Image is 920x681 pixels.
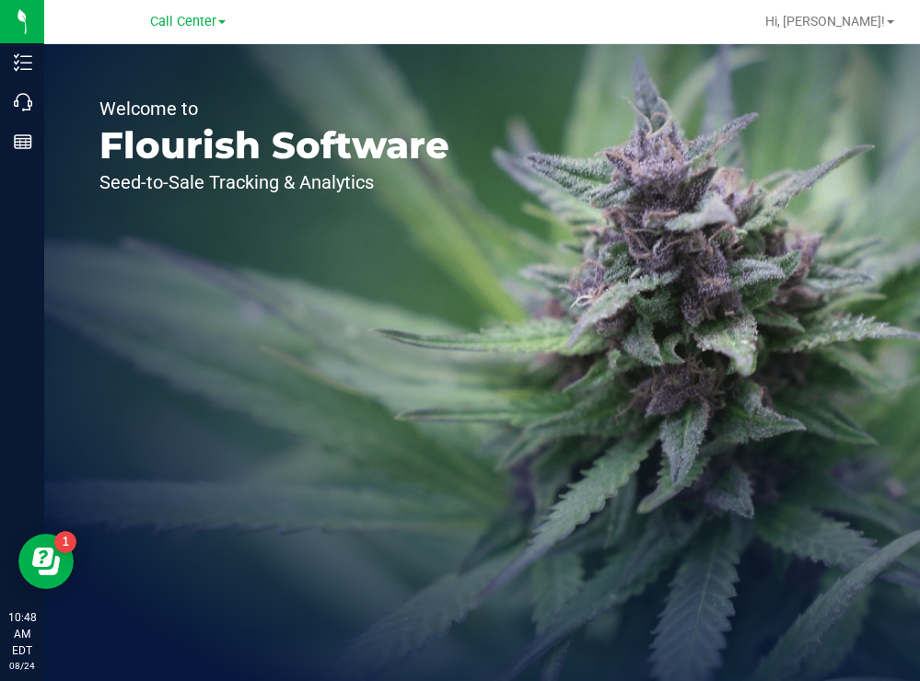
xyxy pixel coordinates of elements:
[765,14,885,29] span: Hi, [PERSON_NAME]!
[99,127,449,164] p: Flourish Software
[18,534,74,589] iframe: Resource center
[8,659,36,673] p: 08/24
[150,14,216,29] span: Call Center
[99,99,449,118] p: Welcome to
[14,93,32,111] inline-svg: Call Center
[54,531,76,553] iframe: Resource center unread badge
[8,609,36,659] p: 10:48 AM EDT
[99,173,449,191] p: Seed-to-Sale Tracking & Analytics
[14,53,32,72] inline-svg: Inventory
[14,133,32,151] inline-svg: Reports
